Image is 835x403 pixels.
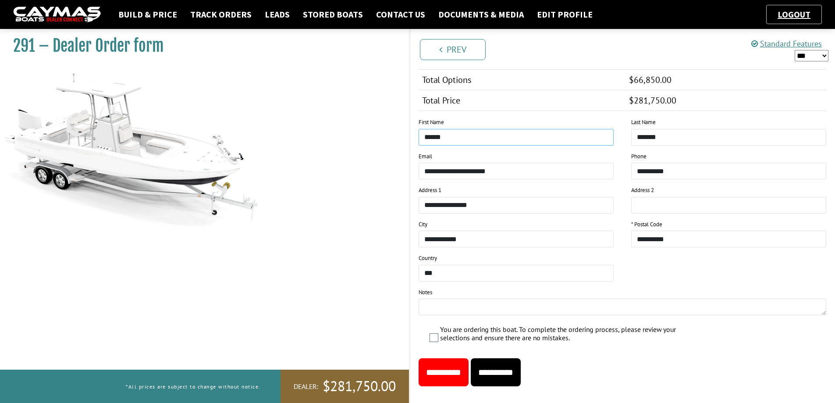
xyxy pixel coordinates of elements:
[631,186,654,195] label: Address 2
[629,74,672,86] span: $66,850.00
[13,7,101,23] img: caymas-dealer-connect-2ed40d3bc7270c1d8d7ffb4b79bf05adc795679939227970def78ec6f6c03838.gif
[294,382,318,391] span: Dealer:
[419,220,427,229] label: City
[631,152,647,161] label: Phone
[323,377,396,396] span: $281,750.00
[186,9,256,20] a: Track Orders
[434,9,528,20] a: Documents & Media
[419,254,437,263] label: Country
[419,70,626,90] td: Total Options
[773,9,815,20] a: Logout
[13,36,387,56] h1: 291 – Dealer Order form
[419,118,444,127] label: First Name
[631,220,662,229] label: * Postal Code
[419,152,432,161] label: Email
[533,9,597,20] a: Edit Profile
[419,186,441,195] label: Address 1
[372,9,430,20] a: Contact Us
[629,95,676,106] span: $281,750.00
[419,288,432,297] label: Notes
[751,39,822,49] a: Standard Features
[126,379,261,394] p: *All prices are subject to change without notice.
[298,9,367,20] a: Stored Boats
[281,370,409,403] a: Dealer:$281,750.00
[260,9,294,20] a: Leads
[114,9,181,20] a: Build & Price
[631,118,656,127] label: Last Name
[420,39,486,60] a: Prev
[419,90,626,111] td: Total Price
[440,325,678,344] label: You are ordering this boat. To complete the ordering process, please review your selections and e...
